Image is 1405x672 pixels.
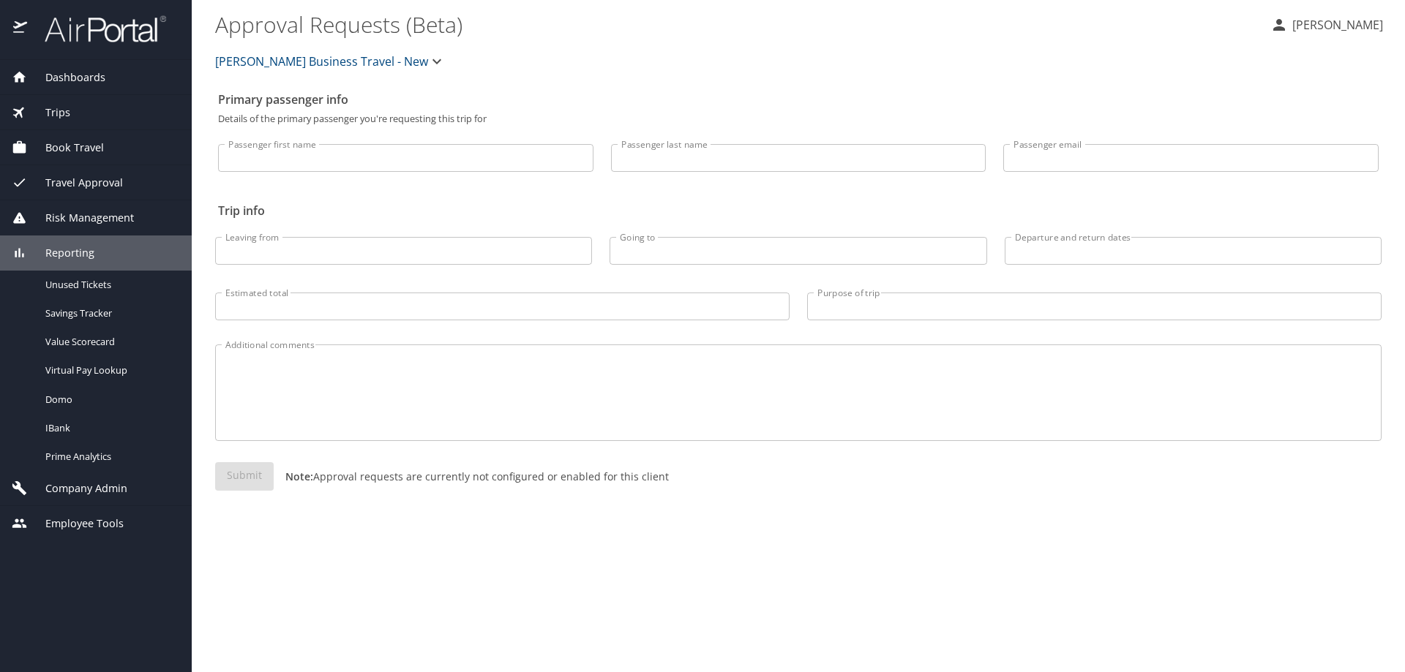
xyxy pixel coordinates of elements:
img: icon-airportal.png [13,15,29,43]
span: Virtual Pay Lookup [45,363,174,377]
span: [PERSON_NAME] Business Travel - New [215,51,428,72]
h2: Primary passenger info [218,88,1379,111]
span: Travel Approval [27,175,123,191]
h1: Approval Requests (Beta) [215,1,1259,47]
strong: Note: [285,469,313,483]
span: Employee Tools [27,516,124,532]
p: Details of the primary passenger you're requesting this trip for [218,114,1379,124]
button: [PERSON_NAME] [1264,12,1389,38]
span: Unused Tickets [45,278,174,292]
span: Book Travel [27,140,104,156]
span: Company Admin [27,480,127,497]
p: Approval requests are currently not configured or enabled for this client [274,469,669,484]
img: airportal-logo.png [29,15,166,43]
button: [PERSON_NAME] Business Travel - New [209,47,452,76]
span: Prime Analytics [45,450,174,464]
span: Savings Tracker [45,306,174,320]
span: IBank [45,421,174,435]
span: Trips [27,105,70,121]
span: Domo [45,393,174,407]
p: [PERSON_NAME] [1288,16,1383,34]
span: Value Scorecard [45,335,174,349]
span: Dashboards [27,69,105,86]
span: Risk Management [27,210,134,226]
span: Reporting [27,245,94,261]
h2: Trip info [218,199,1379,222]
